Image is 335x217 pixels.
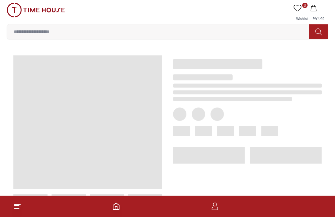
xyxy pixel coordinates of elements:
a: 0Wishlist [292,3,309,24]
span: Wishlist [294,17,310,21]
button: My Bag [309,3,328,24]
img: ... [7,3,65,17]
span: 0 [302,3,308,8]
span: My Bag [310,16,327,20]
a: Home [112,202,120,210]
